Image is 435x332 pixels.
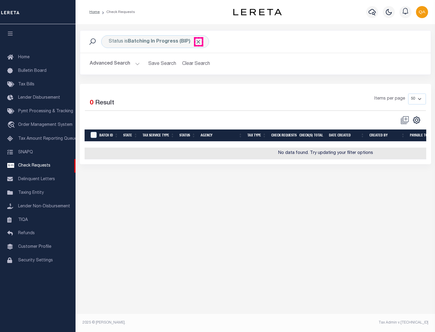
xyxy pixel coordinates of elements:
[145,58,180,70] button: Save Search
[416,6,428,18] img: svg+xml;base64,PHN2ZyB4bWxucz0iaHR0cDovL3d3dy53My5vcmcvMjAwMC9zdmciIHBvaW50ZXItZXZlbnRzPSJub25lIi...
[18,96,60,100] span: Lender Disbursement
[97,129,121,142] th: Batch Id: activate to sort column ascending
[18,164,50,168] span: Check Requests
[18,137,77,141] span: Tax Amount Reporting Queue
[101,35,209,48] div: Status is
[90,100,93,106] span: 0
[18,109,73,113] span: Pymt Processing & Tracking
[18,218,28,222] span: TIQA
[121,129,140,142] th: State: activate to sort column ascending
[18,150,33,154] span: SNAPQ
[7,121,17,129] i: travel_explore
[297,129,327,142] th: Check(s) Total
[245,129,269,142] th: Tax Type: activate to sort column ascending
[367,129,408,142] th: Created By: activate to sort column ascending
[269,129,297,142] th: Check Requests
[198,129,245,142] th: Agency: activate to sort column ascending
[327,129,367,142] th: Date Created: activate to sort column ascending
[128,39,201,44] b: Batching In Progress (BIP)
[18,204,70,209] span: Lender Non-Disbursement
[90,58,140,70] button: Advanced Search
[18,231,35,235] span: Refunds
[374,96,405,102] span: Items per page
[18,69,47,73] span: Bulletin Board
[100,9,135,15] li: Check Requests
[195,39,201,45] span: Click to Remove
[260,320,428,325] div: Tax Admin v.[TECHNICAL_ID]
[233,9,282,15] img: logo-dark.svg
[18,258,53,263] span: Security Settings
[18,82,34,87] span: Tax Bills
[18,55,30,59] span: Home
[18,177,55,181] span: Delinquent Letters
[89,10,100,14] a: Home
[140,129,177,142] th: Tax Service Type: activate to sort column ascending
[18,191,44,195] span: Taxing Entity
[78,320,256,325] div: 2025 © [PERSON_NAME].
[180,58,213,70] button: Clear Search
[18,245,51,249] span: Customer Profile
[18,123,72,127] span: Order Management System
[177,129,198,142] th: Status: activate to sort column ascending
[95,98,114,108] label: Result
